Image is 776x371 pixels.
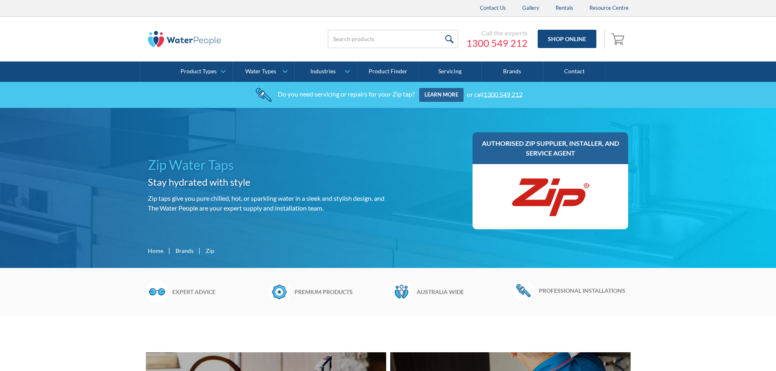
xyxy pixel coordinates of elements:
[466,37,528,49] a: 1300 549 212
[328,30,458,48] input: Search products
[171,61,233,82] a: Product Types
[538,30,596,48] a: Shop Online
[510,172,591,221] img: Zip
[198,246,202,255] div: |
[278,90,415,98] div: Do you need servicing or repairs for your Zip tap?
[295,288,386,296] h6: Premium products
[295,61,356,82] a: Industries
[148,246,163,255] a: Home
[148,31,221,47] img: The Water People
[148,175,385,189] h2: Stay hydrated with style
[172,288,264,296] h6: Expert advice
[148,155,385,175] h1: Zip Water Taps
[539,286,631,295] h6: Professional installations
[466,29,528,37] div: Call the experts
[206,246,214,255] div: Zip
[176,246,193,255] a: Brands
[180,68,217,75] div: Product Types
[609,29,629,49] a: Open empty cart
[390,280,413,303] img: Waterpeople Symbol
[481,138,620,158] h3: Authorised Zip supplier, installer, and service agent
[419,88,464,102] a: Learn more
[148,193,385,213] p: Zip taps give you pure chilled, hot, or sparkling water in a sleek and stylish design. and The Wa...
[484,90,523,98] a: 1300 549 212
[233,61,295,82] a: Water Types
[611,32,627,45] img: shopping cart
[245,68,276,75] div: Water Types
[467,90,523,98] div: or call
[146,280,168,303] img: Glasses
[512,280,535,301] img: Wrench
[481,61,543,82] a: Brands
[419,61,481,82] a: Servicing
[543,61,605,82] a: Contact
[268,280,290,303] img: Badge
[417,288,508,296] h6: Australia wide
[167,246,171,255] div: |
[357,61,419,82] a: Product Finder
[310,68,336,75] div: Industries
